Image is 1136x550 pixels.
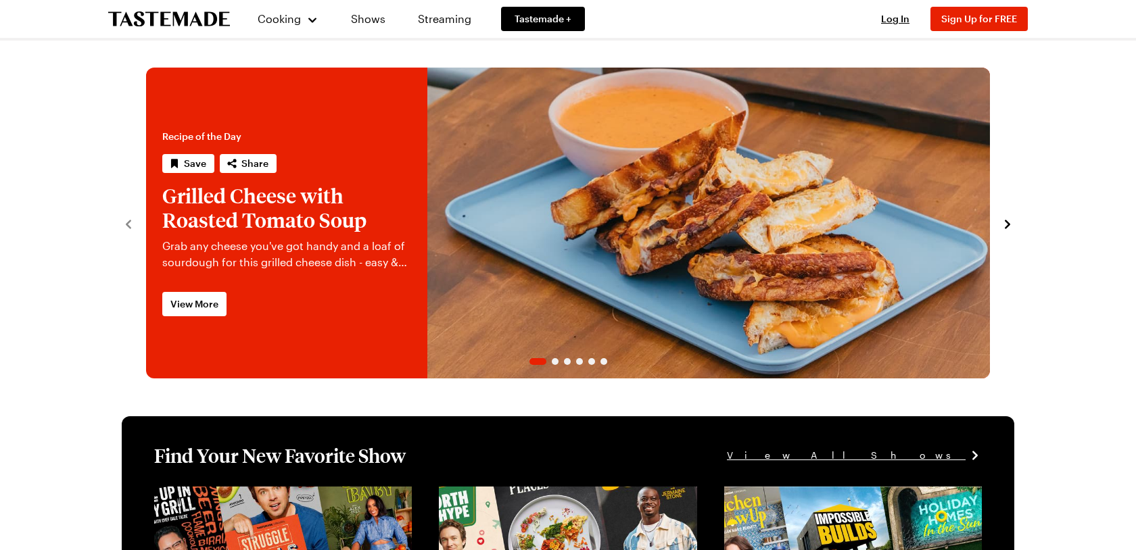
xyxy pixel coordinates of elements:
[515,12,571,26] span: Tastemade +
[220,154,277,173] button: Share
[727,448,982,463] a: View All Shows
[576,358,583,365] span: Go to slide 4
[941,13,1017,24] span: Sign Up for FREE
[154,443,406,468] h1: Find Your New Favorite Show
[146,68,990,378] div: 1 / 6
[108,11,230,27] a: To Tastemade Home Page
[439,488,623,501] a: View full content for [object Object]
[930,7,1028,31] button: Sign Up for FREE
[501,7,585,31] a: Tastemade +
[257,3,318,35] button: Cooking
[122,215,135,231] button: navigate to previous item
[184,157,206,170] span: Save
[154,488,339,501] a: View full content for [object Object]
[564,358,571,365] span: Go to slide 3
[170,297,218,311] span: View More
[727,448,966,463] span: View All Shows
[1001,215,1014,231] button: navigate to next item
[162,154,214,173] button: Save recipe
[258,12,301,25] span: Cooking
[529,358,546,365] span: Go to slide 1
[162,292,227,316] a: View More
[724,488,909,501] a: View full content for [object Object]
[241,157,268,170] span: Share
[881,13,909,24] span: Log In
[868,12,922,26] button: Log In
[600,358,607,365] span: Go to slide 6
[552,358,559,365] span: Go to slide 2
[588,358,595,365] span: Go to slide 5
